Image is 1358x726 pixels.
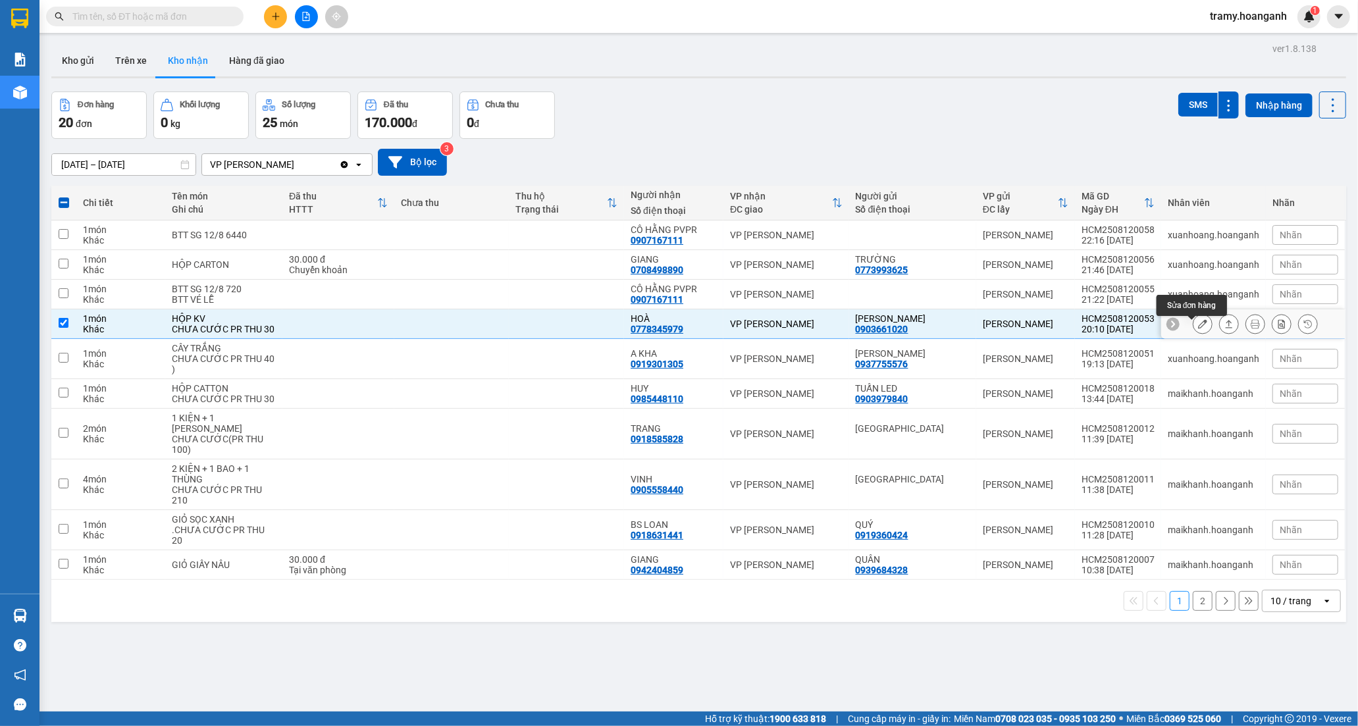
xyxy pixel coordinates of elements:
[631,383,717,394] div: HUY
[296,158,297,171] input: Selected VP Phan Rang.
[1082,265,1155,275] div: 21:46 [DATE]
[856,204,970,215] div: Số điện thoại
[1168,479,1259,490] div: maikhanh.hoanganh
[14,639,26,652] span: question-circle
[1168,230,1259,240] div: xuanhoang.hoanganh
[1170,591,1189,611] button: 1
[1193,314,1213,334] div: Sửa đơn hàng
[263,115,277,130] span: 25
[83,423,159,434] div: 2 món
[1303,11,1315,22] img: icon-new-feature
[1280,289,1302,299] span: Nhãn
[1245,93,1313,117] button: Nhập hàng
[856,474,970,484] div: MILANO
[76,118,92,129] span: đơn
[515,191,607,201] div: Thu hộ
[1280,428,1302,439] span: Nhãn
[78,100,114,109] div: Đơn hàng
[1082,383,1155,394] div: HCM2508120018
[1119,716,1123,721] span: ⚪️
[365,115,412,130] span: 170.000
[1082,359,1155,369] div: 19:13 [DATE]
[105,45,157,76] button: Trên xe
[378,149,447,176] button: Bộ lọc
[631,348,717,359] div: A KHA
[631,530,683,540] div: 0918631441
[983,191,1058,201] div: VP gửi
[1082,423,1155,434] div: HCM2508120012
[856,554,970,565] div: QUÂN
[1082,191,1144,201] div: Mã GD
[856,254,970,265] div: TRƯỜNG
[631,313,717,324] div: HOÀ
[856,423,970,434] div: MILANO
[72,9,228,24] input: Tìm tên, số ĐT hoặc mã đơn
[983,259,1068,270] div: [PERSON_NAME]
[83,265,159,275] div: Khác
[1280,559,1302,570] span: Nhãn
[1280,353,1302,364] span: Nhãn
[631,254,717,265] div: GIANG
[1168,428,1259,439] div: maikhanh.hoanganh
[631,474,717,484] div: VINH
[730,259,843,270] div: VP [PERSON_NAME]
[172,313,276,324] div: HỘP KV
[730,204,832,215] div: ĐC giao
[83,434,159,444] div: Khác
[1199,8,1297,24] span: tramy.hoanganh
[83,235,159,246] div: Khác
[1082,565,1155,575] div: 10:38 [DATE]
[1313,6,1317,15] span: 1
[255,91,351,139] button: Số lượng25món
[157,45,219,76] button: Kho nhận
[995,713,1116,724] strong: 0708 023 035 - 0935 103 250
[83,313,159,324] div: 1 món
[59,115,73,130] span: 20
[730,191,832,201] div: VP nhận
[1168,259,1259,270] div: xuanhoang.hoanganh
[172,514,276,525] div: GIỎ SỌC XANH
[289,254,388,265] div: 30.000 đ
[954,712,1116,726] span: Miền Nam
[289,565,388,575] div: Tại văn phòng
[730,353,843,364] div: VP [PERSON_NAME]
[172,284,276,294] div: BTT SG 12/8 720
[1270,594,1311,608] div: 10 / trang
[83,359,159,369] div: Khác
[730,479,843,490] div: VP [PERSON_NAME]
[856,265,908,275] div: 0773993625
[13,86,27,99] img: warehouse-icon
[170,118,180,129] span: kg
[1280,388,1302,399] span: Nhãn
[631,284,717,294] div: CÔ HẰNG PVPR
[723,186,849,220] th: Toggle SortBy
[983,204,1058,215] div: ĐC lấy
[730,289,843,299] div: VP [PERSON_NAME]
[856,348,970,359] div: HOÀNG HUY
[848,712,951,726] span: Cung cấp máy in - giấy in:
[1082,474,1155,484] div: HCM2508120011
[856,313,970,324] div: SỸ VÂN
[983,353,1068,364] div: [PERSON_NAME]
[210,158,294,171] div: VP [PERSON_NAME]
[1168,197,1259,208] div: Nhân viên
[631,554,717,565] div: GIANG
[983,388,1068,399] div: [PERSON_NAME]
[83,294,159,305] div: Khác
[172,413,276,434] div: 1 KIỆN + 1 THÙNG CATTON
[219,45,295,76] button: Hàng đã giao
[1327,5,1350,28] button: caret-down
[1280,525,1302,535] span: Nhãn
[1272,197,1338,208] div: Nhãn
[983,230,1068,240] div: [PERSON_NAME]
[983,525,1068,535] div: [PERSON_NAME]
[1168,289,1259,299] div: xuanhoang.hoanganh
[631,324,683,334] div: 0778345979
[83,254,159,265] div: 1 món
[13,609,27,623] img: warehouse-icon
[1311,6,1320,15] sup: 1
[325,5,348,28] button: aim
[1164,713,1221,724] strong: 0369 525 060
[289,554,388,565] div: 30.000 đ
[83,484,159,495] div: Khác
